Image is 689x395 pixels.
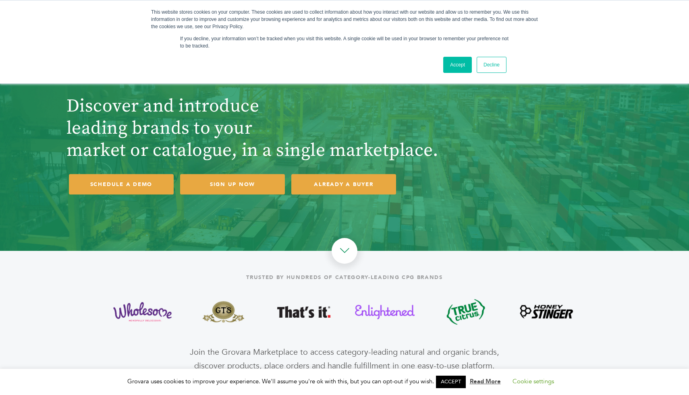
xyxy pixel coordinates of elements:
a: SCHEDULE A DEMO [69,174,174,194]
a: ALREADY A BUYER [291,174,396,194]
span: Grovara uses cookies to improve your experience. We'll assume you're ok with this, but you can op... [127,377,562,385]
div: Join the Grovara Marketplace to access category-leading natural and organic brands, discover prod... [190,345,499,373]
a: ACCEPT [436,376,466,388]
a: Read More [470,377,501,385]
div: Trusted by hundreds of category-leading CPG brands [62,270,627,285]
a: SIGN UP NOW [180,174,285,194]
a: Accept [443,57,472,73]
a: Cookie settings [513,377,554,385]
a: Decline [477,57,506,73]
h1: Discover and introduce leading brands to your market or catalogue, in a single marketplace. [66,95,481,162]
div: This website stores cookies on your computer. These cookies are used to collect information about... [151,8,538,30]
p: If you decline, your information won’t be tracked when you visit this website. A single cookie wi... [180,35,509,50]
